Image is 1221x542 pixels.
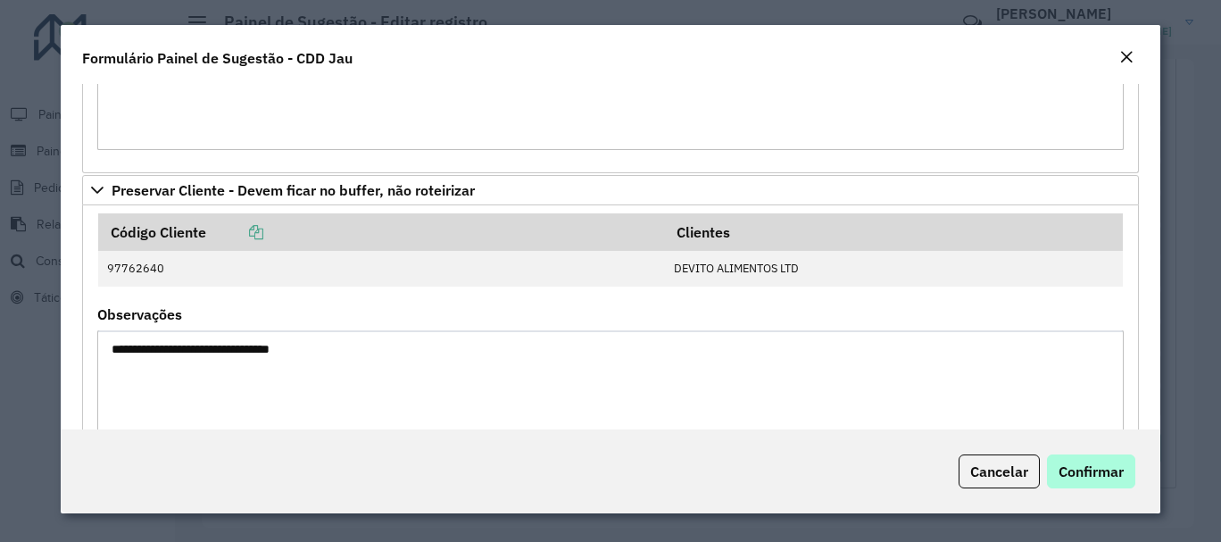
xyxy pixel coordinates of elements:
[1119,50,1134,64] em: Fechar
[97,304,182,325] label: Observações
[82,175,1138,205] a: Preservar Cliente - Devem ficar no buffer, não roteirizar
[98,213,665,251] th: Código Cliente
[82,205,1138,505] div: Preservar Cliente - Devem ficar no buffer, não roteirizar
[1047,454,1135,488] button: Confirmar
[112,183,475,197] span: Preservar Cliente - Devem ficar no buffer, não roteirizar
[959,454,1040,488] button: Cancelar
[98,251,665,287] td: 97762640
[1114,46,1139,70] button: Close
[1059,463,1124,480] span: Confirmar
[206,223,263,241] a: Copiar
[664,251,1123,287] td: DEVITO ALIMENTOS LTD
[82,47,353,69] h4: Formulário Painel de Sugestão - CDD Jau
[664,213,1123,251] th: Clientes
[970,463,1028,480] span: Cancelar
